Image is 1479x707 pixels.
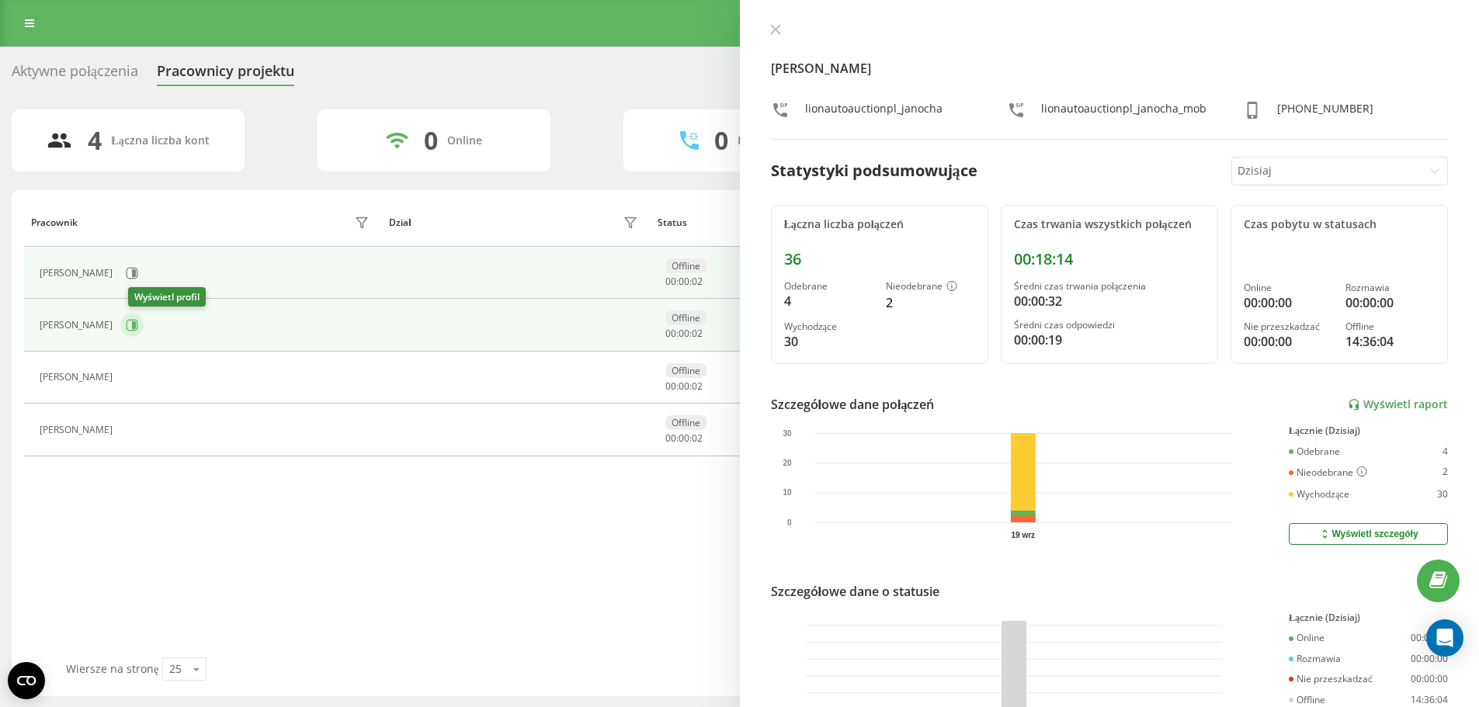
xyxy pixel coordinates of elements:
div: [PERSON_NAME] [40,268,116,279]
div: Nieodebrane [886,281,975,293]
span: 00 [665,379,676,393]
div: Wychodzące [1289,489,1349,500]
div: 0 [424,126,438,155]
div: Wyświetl profil [128,287,206,307]
h4: [PERSON_NAME] [771,59,1449,78]
div: 00:18:14 [1014,250,1205,269]
text: 0 [786,518,791,527]
div: Online [1289,632,1325,643]
div: 00:00:00 [1411,632,1448,643]
span: 00 [665,275,676,288]
div: Nie przeszkadzać [1289,674,1373,684]
div: Średni czas trwania połączenia [1014,281,1205,292]
div: Dział [389,217,411,228]
div: Czas pobytu w statusach [1244,218,1435,231]
div: Odebrane [1289,446,1340,457]
div: Wyświetl szczegóły [1318,528,1418,540]
button: Open CMP widget [8,662,45,699]
div: Łączna liczba połączeń [784,218,975,231]
div: Szczegółowe dane o statusie [771,582,939,601]
div: 00:00:00 [1244,293,1333,312]
div: 00:00:00 [1345,293,1435,312]
div: [PHONE_NUMBER] [1277,101,1373,123]
div: Nie przeszkadzać [1244,321,1333,332]
div: 36 [784,250,975,269]
div: Rozmawia [1345,282,1435,293]
div: 25 [169,661,182,677]
div: Status [658,217,687,228]
div: 2 [886,293,975,312]
div: Online [1244,282,1333,293]
div: 00:00:19 [1014,331,1205,349]
a: Wyświetl raport [1348,398,1448,411]
div: Online [447,134,482,147]
div: lionautoauctionpl_janocha_mob [1041,101,1206,123]
div: : : [665,328,703,339]
div: Offline [665,258,707,273]
span: 00 [679,379,689,393]
div: Statystyki podsumowujące [771,159,977,182]
span: 02 [692,275,703,288]
div: Łącznie (Dzisiaj) [1289,612,1448,623]
div: Offline [665,363,707,378]
div: Rozmawia [1289,653,1341,664]
span: Wiersze na stronę [66,661,158,676]
span: 00 [679,327,689,340]
div: [PERSON_NAME] [40,320,116,331]
div: lionautoauctionpl_janocha [805,101,943,123]
div: 4 [1443,446,1448,457]
text: 19 wrz [1011,531,1035,539]
div: 4 [784,292,873,310]
div: Wychodzące [784,321,873,332]
div: : : [665,276,703,287]
div: Szczegółowe dane połączeń [771,395,935,414]
div: 2 [1443,466,1448,479]
div: 00:00:32 [1014,292,1205,310]
div: 4 [88,126,102,155]
div: Rozmawiają [738,134,800,147]
div: Offline [1289,695,1325,705]
div: Offline [665,415,707,430]
span: 00 [679,431,689,445]
text: 30 [783,429,792,438]
text: 20 [783,459,792,467]
span: 02 [692,431,703,445]
div: 00:00:00 [1411,674,1448,684]
div: : : [665,381,703,392]
div: [PERSON_NAME] [40,425,116,435]
text: 10 [783,489,792,497]
div: Nieodebrane [1289,466,1367,479]
span: 02 [692,379,703,393]
div: Aktywne połączenia [12,63,138,87]
div: Pracownik [31,217,78,228]
div: 0 [714,126,728,155]
div: Offline [1345,321,1435,332]
div: 00:00:00 [1411,653,1448,664]
div: Łączna liczba kont [111,134,209,147]
div: Łącznie (Dzisiaj) [1289,425,1448,436]
div: Średni czas odpowiedzi [1014,320,1205,331]
span: 00 [665,431,676,445]
div: Open Intercom Messenger [1426,619,1463,657]
div: Odebrane [784,281,873,292]
div: [PERSON_NAME] [40,372,116,383]
div: 14:36:04 [1345,332,1435,351]
div: Czas trwania wszystkich połączeń [1014,218,1205,231]
span: 00 [679,275,689,288]
button: Wyświetl szczegóły [1289,523,1448,545]
div: Pracownicy projektu [157,63,294,87]
div: 14:36:04 [1411,695,1448,705]
div: 30 [784,332,873,351]
span: 00 [665,327,676,340]
div: : : [665,433,703,444]
span: 02 [692,327,703,340]
div: Offline [665,310,707,325]
div: 30 [1437,489,1448,500]
div: 00:00:00 [1244,332,1333,351]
